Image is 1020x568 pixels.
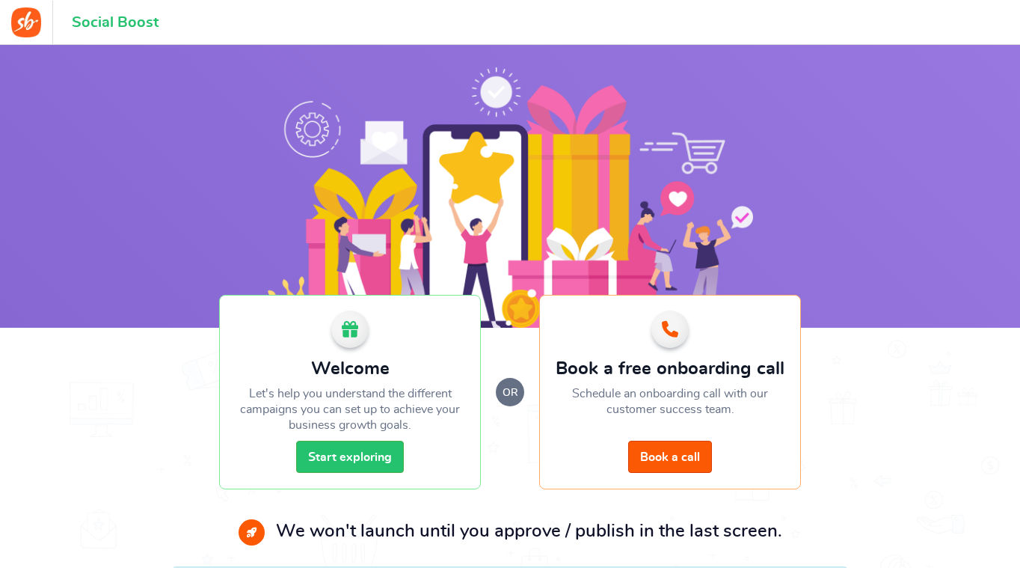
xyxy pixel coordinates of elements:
[276,519,782,545] p: We won't launch until you approve / publish in the last screen.
[555,359,785,379] h2: Book a free onboarding call
[296,441,404,473] a: Start exploring
[267,67,753,328] img: Social Boost
[235,359,465,379] h2: Welcome
[240,388,460,431] span: Let's help you understand the different campaigns you can set up to achieve your business growth ...
[628,441,712,473] a: Book a call
[572,388,768,415] span: Schedule an onboarding call with our customer success team.
[11,7,41,37] img: Social Boost
[496,378,524,406] small: or
[72,14,159,31] h1: Social Boost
